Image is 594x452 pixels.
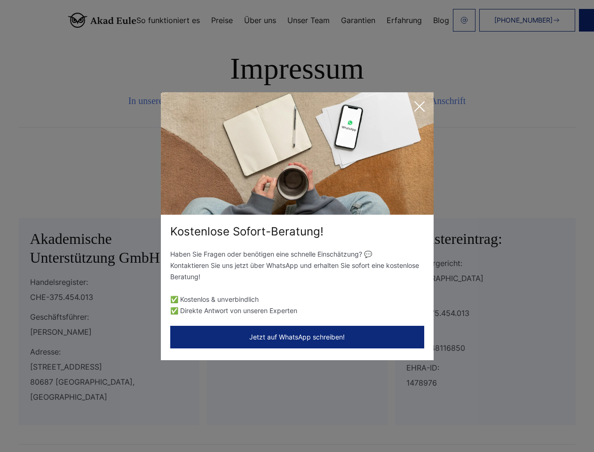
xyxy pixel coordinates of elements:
div: Kostenlose Sofort-Beratung! [161,224,434,239]
button: Jetzt auf WhatsApp schreiben! [170,326,424,348]
p: Haben Sie Fragen oder benötigen eine schnelle Einschätzung? 💬 Kontaktieren Sie uns jetzt über Wha... [170,249,424,282]
li: ✅ Kostenlos & unverbindlich [170,294,424,305]
img: exit [161,92,434,215]
li: ✅ Direkte Antwort von unseren Experten [170,305,424,316]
